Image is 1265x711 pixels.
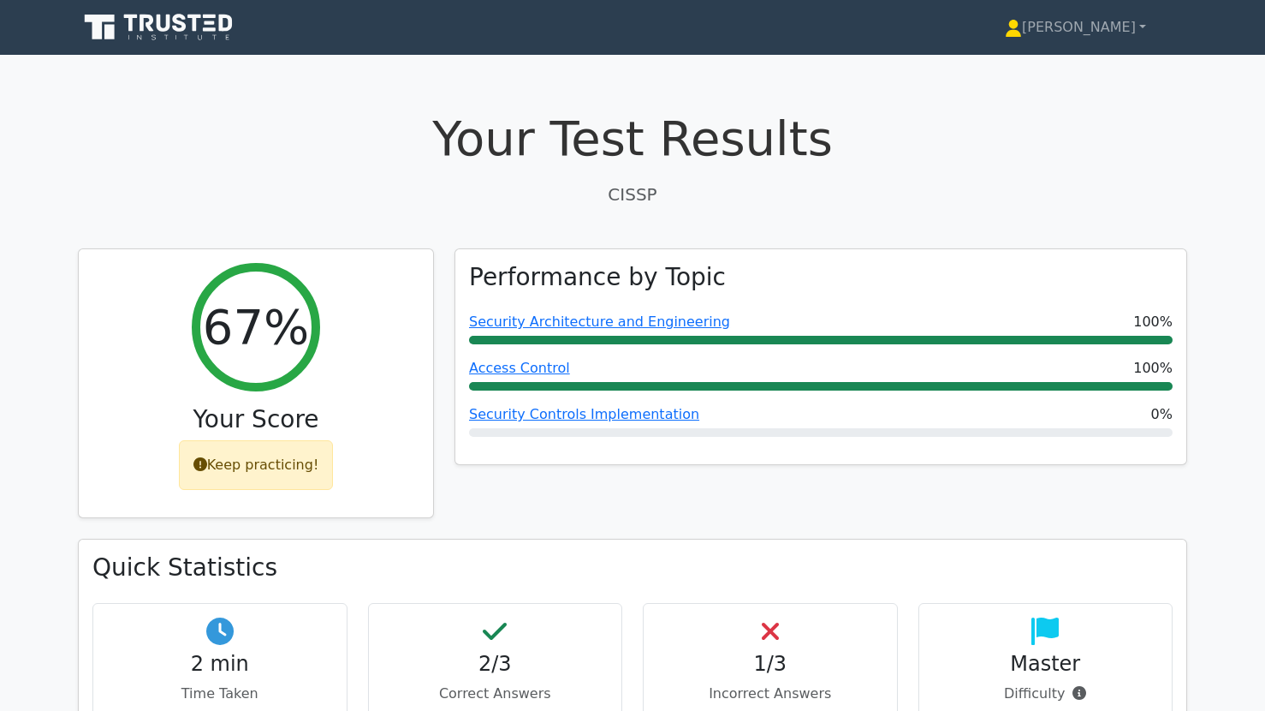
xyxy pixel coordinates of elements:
[92,553,1173,583] h3: Quick Statistics
[1151,404,1173,425] span: 0%
[1133,312,1173,332] span: 100%
[933,652,1159,677] h4: Master
[657,652,883,677] h4: 1/3
[964,10,1187,45] a: [PERSON_NAME]
[92,405,419,434] h3: Your Score
[203,298,309,355] h2: 67%
[469,314,730,330] a: Security Architecture and Engineering
[78,182,1187,207] p: CISSP
[469,263,726,292] h3: Performance by Topic
[179,440,334,490] div: Keep practicing!
[78,110,1187,167] h1: Your Test Results
[469,360,570,376] a: Access Control
[383,652,609,677] h4: 2/3
[107,684,333,704] p: Time Taken
[469,406,699,422] a: Security Controls Implementation
[933,684,1159,704] p: Difficulty
[107,652,333,677] h4: 2 min
[383,684,609,704] p: Correct Answers
[657,684,883,704] p: Incorrect Answers
[1133,358,1173,379] span: 100%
